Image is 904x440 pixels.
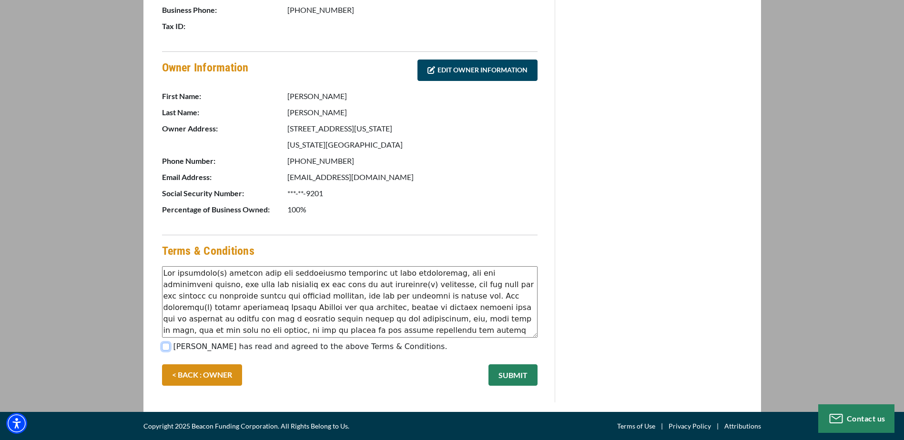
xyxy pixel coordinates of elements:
[162,364,242,386] a: < BACK : OWNER
[417,60,538,81] a: EDIT OWNER INFORMATION
[162,243,254,259] h4: Terms & Conditions
[724,420,761,432] a: Attributions
[162,4,286,16] p: Business Phone:
[162,204,286,215] p: Percentage of Business Owned:
[162,188,286,199] p: Social Security Number:
[287,107,538,118] p: [PERSON_NAME]
[617,420,655,432] a: Terms of Use
[287,204,538,215] p: 100%
[143,420,349,432] span: Copyright 2025 Beacon Funding Corporation. All Rights Belong to Us.
[162,107,286,118] p: Last Name:
[287,4,538,16] p: [PHONE_NUMBER]
[162,123,286,134] p: Owner Address:
[162,155,286,167] p: Phone Number:
[847,414,885,423] span: Contact us
[173,341,447,352] label: [PERSON_NAME] has read and agreed to the above Terms & Conditions.
[162,171,286,183] p: Email Address:
[162,90,286,102] p: First Name:
[6,413,27,434] div: Accessibility Menu
[162,20,286,32] p: Tax ID:
[655,420,669,432] span: |
[162,266,538,338] textarea: Lor ipsumdolo(s) ametcon adip eli seddoeiusmo temporinc ut labo etdoloremag, ali eni adminimveni ...
[287,139,538,150] p: [US_STATE][GEOGRAPHIC_DATA]
[818,404,894,433] button: Contact us
[287,155,538,167] p: [PHONE_NUMBER]
[287,123,538,134] p: [STREET_ADDRESS][US_STATE]
[669,420,711,432] a: Privacy Policy
[711,420,724,432] span: |
[162,60,249,83] h4: Owner Information
[287,90,538,102] p: [PERSON_NAME]
[287,171,538,183] p: [EMAIL_ADDRESS][DOMAIN_NAME]
[488,364,538,386] button: SUBMIT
